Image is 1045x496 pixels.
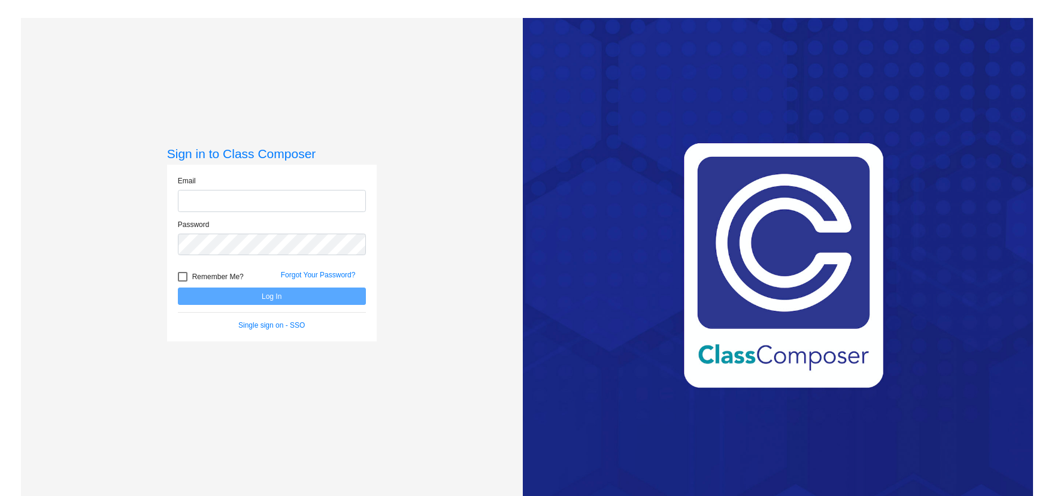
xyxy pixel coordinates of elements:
label: Password [178,219,210,230]
h3: Sign in to Class Composer [167,146,377,161]
a: Single sign on - SSO [238,321,305,329]
span: Remember Me? [192,270,244,284]
button: Log In [178,288,366,305]
label: Email [178,176,196,186]
a: Forgot Your Password? [281,271,356,279]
